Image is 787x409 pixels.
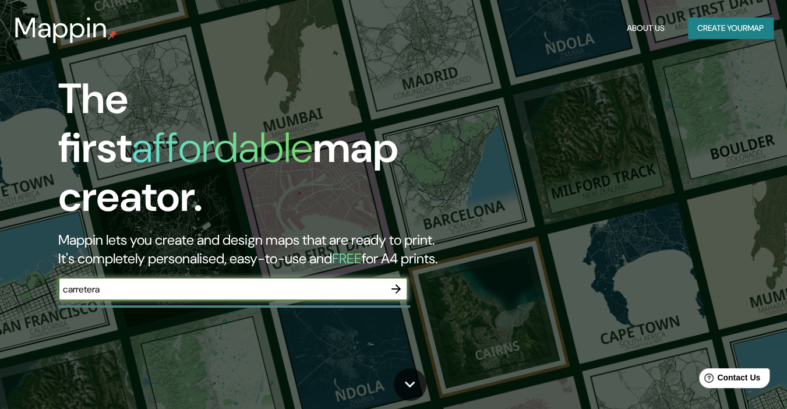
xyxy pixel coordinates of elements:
[132,121,313,175] h1: affordable
[58,283,384,296] input: Choose your favourite place
[688,17,773,39] button: Create yourmap
[14,12,108,44] h3: Mappin
[622,17,669,39] button: About Us
[58,75,452,231] h1: The first map creator.
[683,364,774,396] iframe: Help widget launcher
[108,30,117,40] img: mappin-pin
[332,249,362,267] h5: FREE
[58,231,452,268] h2: Mappin lets you create and design maps that are ready to print. It's completely personalised, eas...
